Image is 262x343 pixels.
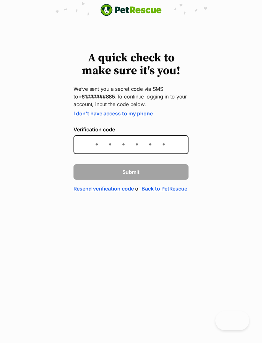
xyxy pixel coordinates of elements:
a: I don't have access to my phone [73,110,153,117]
h1: A quick check to make sure it's you! [73,52,189,77]
span: or [135,185,140,192]
p: We’ve sent you a secret code via SMS to To continue logging in to your account, input the code be... [73,85,189,108]
label: Verification code [73,127,189,132]
button: Submit [73,164,189,180]
img: logo-e224e6f780fb5917bec1dbf3a21bbac754714ae5b6737aabdf751b685950b380.svg [100,4,162,16]
span: Submit [122,168,140,176]
input: Enter the 6-digit verification code sent to your device [73,135,189,154]
strong: +61######885. [78,93,117,100]
a: Back to PetRescue [142,185,187,192]
iframe: Help Scout Beacon - Open [215,311,249,330]
a: Resend verification code [73,185,134,192]
a: PetRescue [100,4,162,16]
